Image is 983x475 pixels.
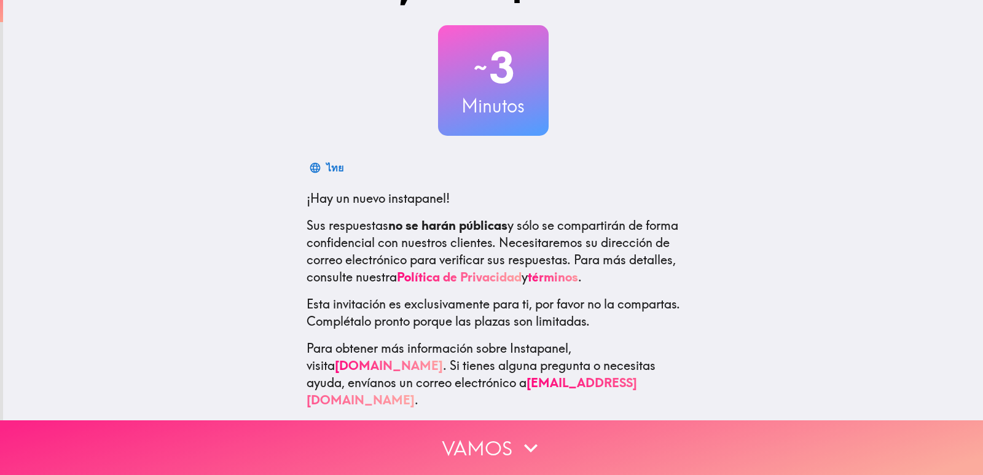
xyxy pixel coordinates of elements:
[397,269,522,285] a: Política de Privacidad
[307,217,680,286] p: Sus respuestas y sólo se compartirán de forma confidencial con nuestros clientes. Necesitaremos s...
[472,49,489,86] span: ~
[307,190,450,206] span: ¡Hay un nuevo instapanel!
[307,296,680,330] p: Esta invitación es exclusivamente para ti, por favor no la compartas. Complétalo pronto porque la...
[335,358,443,373] a: [DOMAIN_NAME]
[438,93,549,119] h3: Minutos
[307,155,348,180] button: ไทย
[388,218,507,233] b: no se harán públicas
[307,340,680,409] p: Para obtener más información sobre Instapanel, visita . Si tienes alguna pregunta o necesitas ayu...
[528,269,578,285] a: términos
[307,375,637,407] a: [EMAIL_ADDRESS][DOMAIN_NAME]
[438,42,549,93] h2: 3
[326,159,343,176] div: ไทย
